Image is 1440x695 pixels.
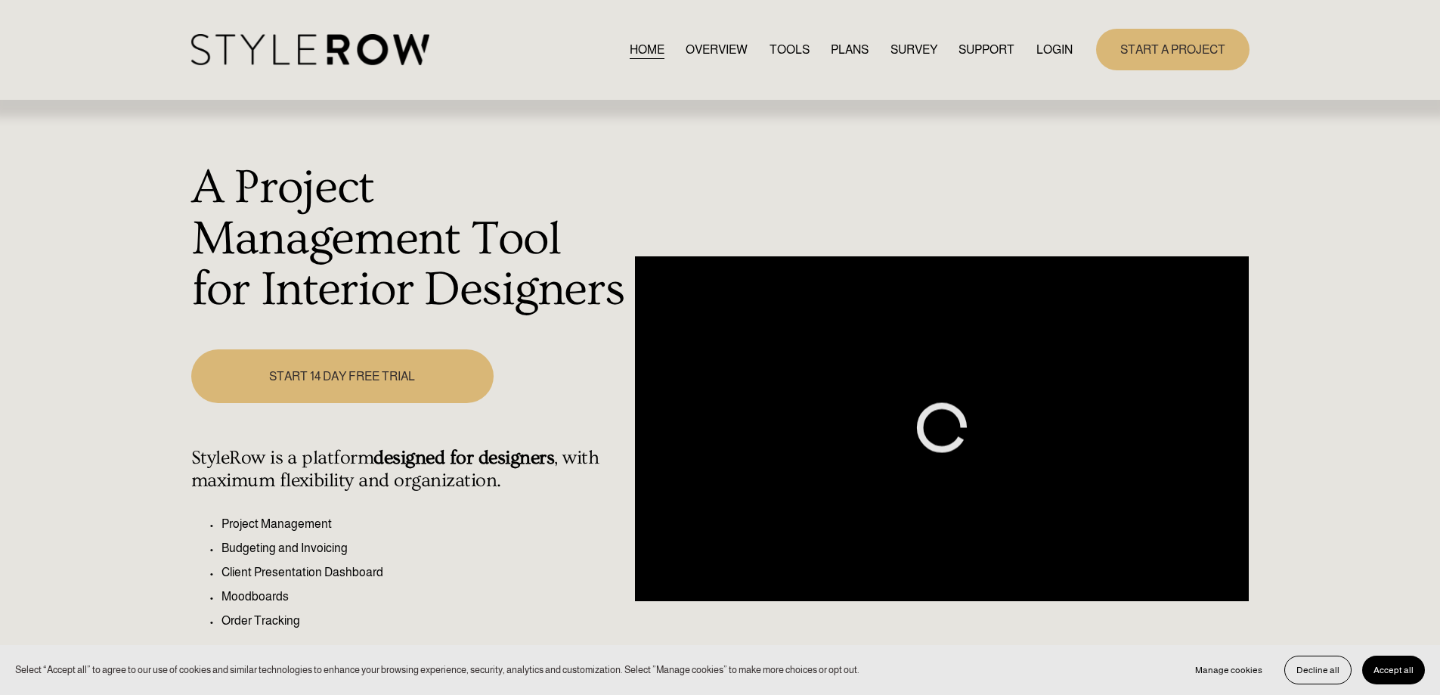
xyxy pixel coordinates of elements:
[630,39,664,60] a: HOME
[1036,39,1073,60] a: LOGIN
[373,447,554,469] strong: designed for designers
[890,39,937,60] a: SURVEY
[1296,665,1339,675] span: Decline all
[958,39,1014,60] a: folder dropdown
[1195,665,1262,675] span: Manage cookies
[221,539,627,557] p: Budgeting and Invoicing
[221,612,627,630] p: Order Tracking
[1284,656,1352,684] button: Decline all
[1096,29,1250,70] a: START A PROJECT
[1373,665,1414,675] span: Accept all
[191,349,494,403] a: START 14 DAY FREE TRIAL
[221,588,627,606] p: Moodboards
[191,642,627,678] p: Simplify your workflow, manage items effectively, and keep your business running seamlessly.
[191,34,429,65] img: StyleRow
[1362,656,1425,684] button: Accept all
[686,39,748,60] a: OVERVIEW
[221,515,627,533] p: Project Management
[831,39,869,60] a: PLANS
[15,662,859,677] p: Select “Accept all” to agree to our use of cookies and similar technologies to enhance your brows...
[1184,656,1274,684] button: Manage cookies
[770,39,810,60] a: TOOLS
[191,447,627,492] h4: StyleRow is a platform , with maximum flexibility and organization.
[958,41,1014,59] span: SUPPORT
[221,563,627,582] p: Client Presentation Dashboard
[191,163,627,316] h1: A Project Management Tool for Interior Designers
